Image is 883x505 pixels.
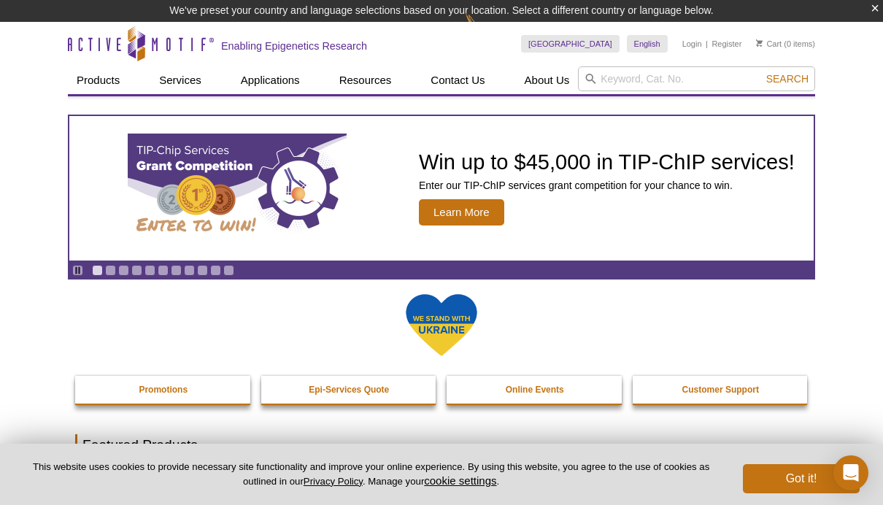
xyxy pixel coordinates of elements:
a: Go to slide 10 [210,265,221,276]
li: (0 items) [756,35,815,53]
li: | [706,35,708,53]
p: This website uses cookies to provide necessary site functionality and improve your online experie... [23,460,719,488]
a: Online Events [447,376,623,404]
a: Go to slide 11 [223,265,234,276]
a: Contact Us [422,66,493,94]
h2: Enabling Epigenetics Research [221,39,367,53]
a: Promotions [75,376,252,404]
a: About Us [516,66,579,94]
a: Go to slide 8 [184,265,195,276]
button: cookie settings [424,474,496,487]
a: Cart [756,39,782,49]
a: TIP-ChIP Services Grant Competition Win up to $45,000 in TIP-ChIP services! Enter our TIP-ChIP se... [69,116,814,261]
a: Login [682,39,702,49]
strong: Epi-Services Quote [309,385,389,395]
strong: Online Events [506,385,564,395]
a: Services [150,66,210,94]
input: Keyword, Cat. No. [578,66,815,91]
a: Go to slide 6 [158,265,169,276]
h2: Win up to $45,000 in TIP-ChIP services! [419,151,795,173]
article: TIP-ChIP Services Grant Competition [69,116,814,261]
strong: Customer Support [682,385,759,395]
a: Applications [232,66,309,94]
a: Products [68,66,128,94]
img: TIP-ChIP Services Grant Competition [128,134,347,243]
img: Your Cart [756,39,763,47]
a: Privacy Policy [304,476,363,487]
a: Epi-Services Quote [261,376,438,404]
a: Toggle autoplay [72,265,83,276]
a: Go to slide 7 [171,265,182,276]
a: Go to slide 9 [197,265,208,276]
p: Enter our TIP-ChIP services grant competition for your chance to win. [419,179,795,192]
a: Go to slide 5 [144,265,155,276]
img: We Stand With Ukraine [405,293,478,358]
button: Got it! [743,464,860,493]
a: Go to slide 4 [131,265,142,276]
a: English [627,35,668,53]
h2: Featured Products [75,434,808,456]
img: Change Here [465,11,504,45]
a: Customer Support [633,376,809,404]
span: Search [766,73,809,85]
a: Register [712,39,741,49]
div: Open Intercom Messenger [833,455,868,490]
a: Go to slide 3 [118,265,129,276]
a: [GEOGRAPHIC_DATA] [521,35,620,53]
a: Resources [331,66,401,94]
span: Learn More [419,199,504,225]
a: Go to slide 2 [105,265,116,276]
button: Search [762,72,813,85]
strong: Promotions [139,385,188,395]
a: Go to slide 1 [92,265,103,276]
